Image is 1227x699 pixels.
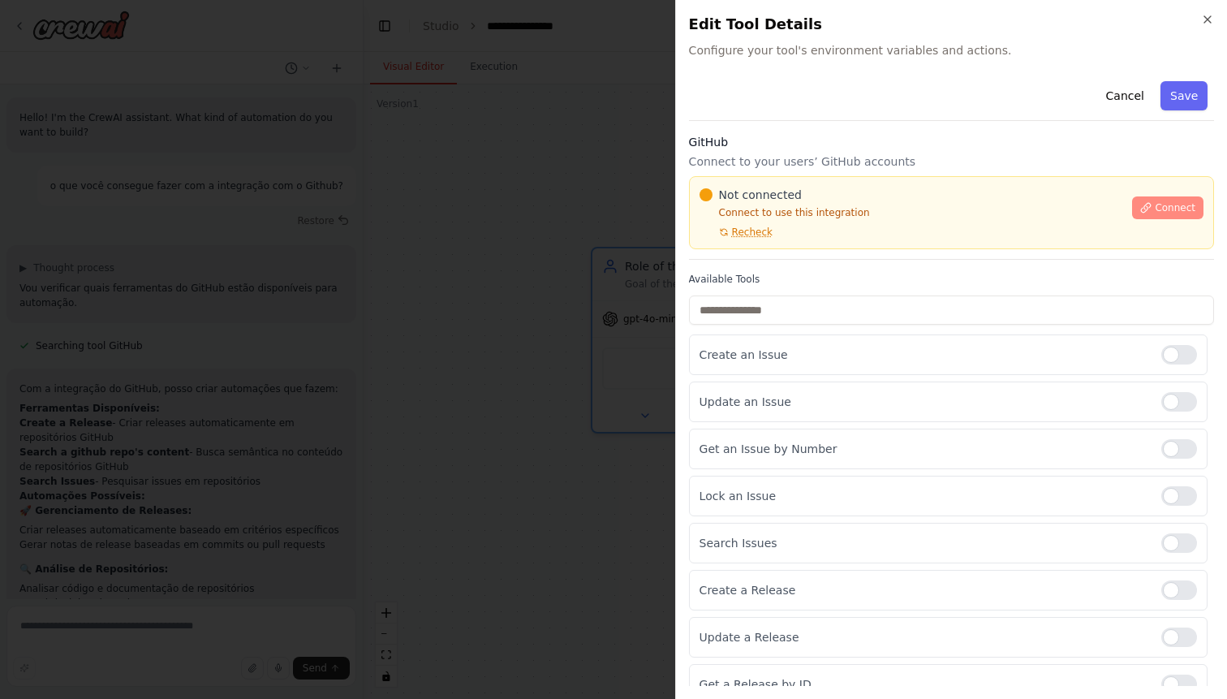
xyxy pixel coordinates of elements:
[689,153,1214,170] p: Connect to your users’ GitHub accounts
[1096,81,1153,110] button: Cancel
[719,187,802,203] span: Not connected
[732,226,773,239] span: Recheck
[689,42,1214,58] span: Configure your tool's environment variables and actions.
[689,134,1214,150] h3: GitHub
[1155,201,1195,214] span: Connect
[689,13,1214,36] h2: Edit Tool Details
[700,206,1123,219] p: Connect to use this integration
[700,441,1148,457] p: Get an Issue by Number
[700,535,1148,551] p: Search Issues
[700,676,1148,693] p: Get a Release by ID
[700,347,1148,363] p: Create an Issue
[1132,196,1203,219] button: Connect
[700,226,773,239] button: Recheck
[700,394,1148,410] p: Update an Issue
[700,582,1148,598] p: Create a Release
[1160,81,1208,110] button: Save
[689,273,1214,286] label: Available Tools
[700,488,1148,504] p: Lock an Issue
[700,629,1148,645] p: Update a Release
